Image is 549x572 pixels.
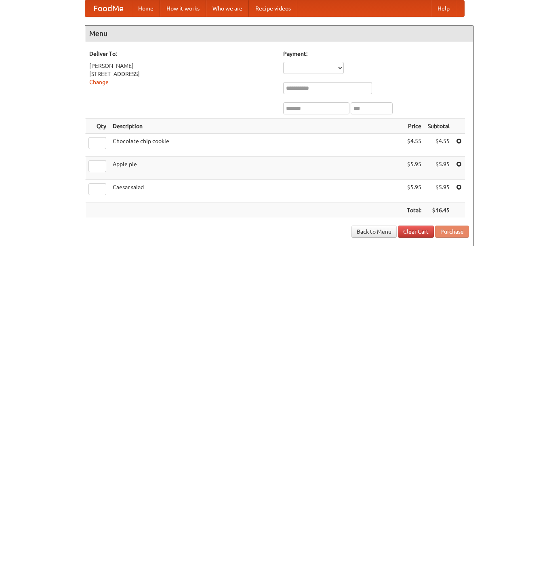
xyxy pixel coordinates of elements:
[89,62,275,70] div: [PERSON_NAME]
[404,119,425,134] th: Price
[351,226,397,238] a: Back to Menu
[398,226,434,238] a: Clear Cart
[132,0,160,17] a: Home
[109,157,404,180] td: Apple pie
[404,180,425,203] td: $5.95
[85,0,132,17] a: FoodMe
[404,157,425,180] td: $5.95
[109,180,404,203] td: Caesar salad
[206,0,249,17] a: Who we are
[404,134,425,157] td: $4.55
[425,119,453,134] th: Subtotal
[249,0,297,17] a: Recipe videos
[431,0,456,17] a: Help
[404,203,425,218] th: Total:
[425,203,453,218] th: $16.45
[425,134,453,157] td: $4.55
[425,180,453,203] td: $5.95
[89,70,275,78] div: [STREET_ADDRESS]
[160,0,206,17] a: How it works
[85,119,109,134] th: Qty
[425,157,453,180] td: $5.95
[283,50,469,58] h5: Payment:
[109,134,404,157] td: Chocolate chip cookie
[89,50,275,58] h5: Deliver To:
[435,226,469,238] button: Purchase
[109,119,404,134] th: Description
[89,79,109,85] a: Change
[85,25,473,42] h4: Menu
